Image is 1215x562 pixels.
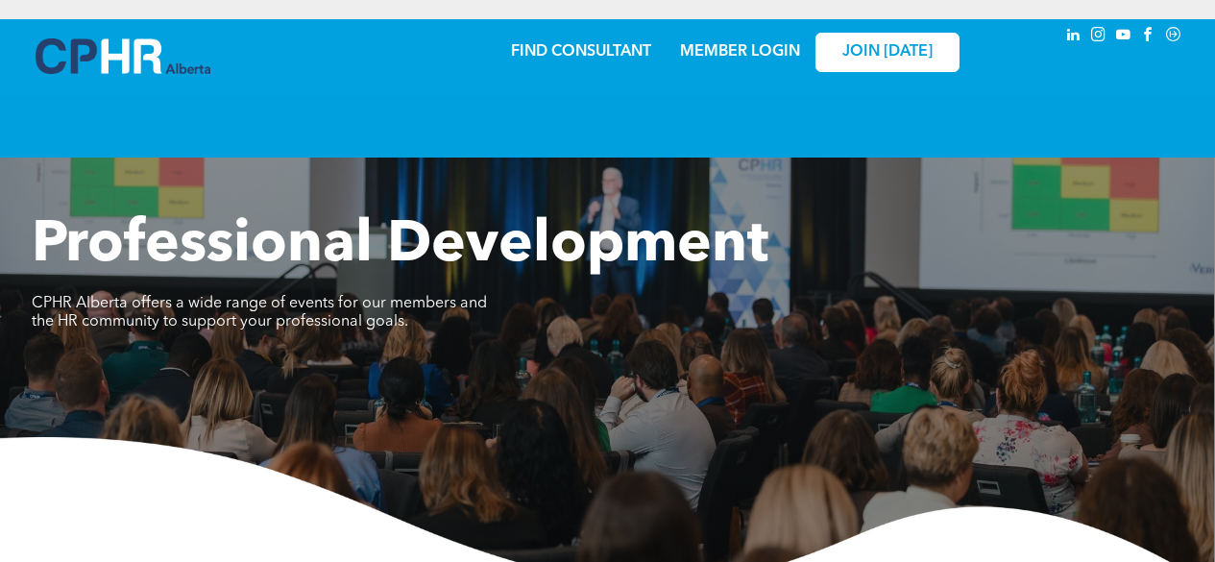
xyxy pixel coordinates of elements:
[32,217,768,275] span: Professional Development
[680,44,800,60] a: MEMBER LOGIN
[1163,24,1184,50] a: Social network
[842,43,933,61] span: JOIN [DATE]
[1113,24,1134,50] a: youtube
[1088,24,1109,50] a: instagram
[1138,24,1159,50] a: facebook
[511,44,651,60] a: FIND CONSULTANT
[815,33,960,72] a: JOIN [DATE]
[32,296,487,330] span: CPHR Alberta offers a wide range of events for our members and the HR community to support your p...
[1063,24,1084,50] a: linkedin
[36,38,210,74] img: A blue and white logo for cp alberta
